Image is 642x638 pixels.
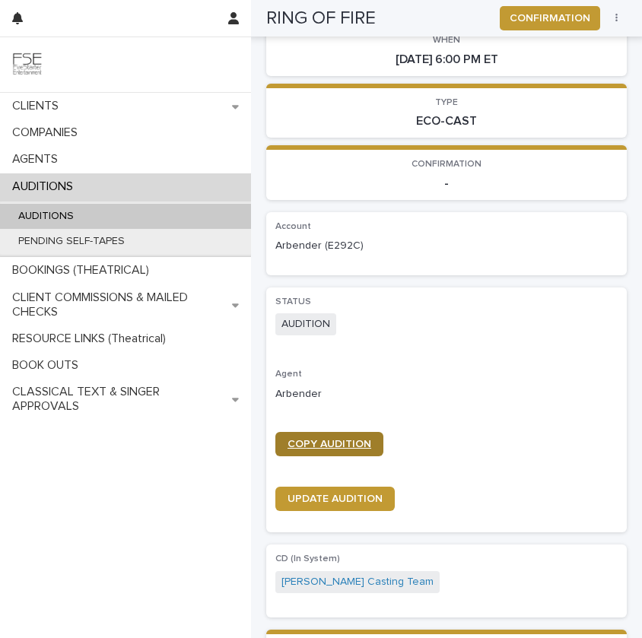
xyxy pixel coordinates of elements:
span: STATUS [275,297,311,306]
p: RESOURCE LINKS (Theatrical) [6,332,178,346]
span: Account [275,222,311,231]
span: UPDATE AUDITION [288,494,383,504]
p: CLASSICAL TEXT & SINGER APPROVALS [6,385,232,414]
p: ECO-CAST [275,114,618,129]
p: BOOKINGS (THEATRICAL) [6,263,161,278]
button: CONFIRMATION [500,6,600,30]
span: CONFIRMATION [510,11,590,26]
p: Arbender (E292C) [275,238,618,254]
span: TYPE [435,98,458,107]
span: CONFIRMATION [412,160,481,169]
p: Arbender [275,386,618,402]
p: COMPANIES [6,125,90,140]
p: AUDITIONS [6,179,85,194]
p: CLIENT COMMISSIONS & MAILED CHECKS [6,290,232,319]
span: WHEN [433,36,460,45]
span: Agent [275,370,302,379]
a: UPDATE AUDITION [275,487,395,511]
p: [DATE] 6:00 PM ET [275,52,618,67]
p: - [275,176,618,191]
span: COPY AUDITION [288,439,371,449]
p: CLIENTS [6,99,71,113]
img: 9JgRvJ3ETPGCJDhvPVA5 [12,49,43,80]
span: AUDITION [275,313,336,335]
p: PENDING SELF-TAPES [6,235,137,248]
a: COPY AUDITION [275,432,383,456]
a: [PERSON_NAME] Casting Team [281,574,434,590]
p: AGENTS [6,152,70,167]
p: AUDITIONS [6,210,86,223]
h2: RING OF FIRE [266,8,376,30]
p: BOOK OUTS [6,358,91,373]
span: CD (In System) [275,554,340,563]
